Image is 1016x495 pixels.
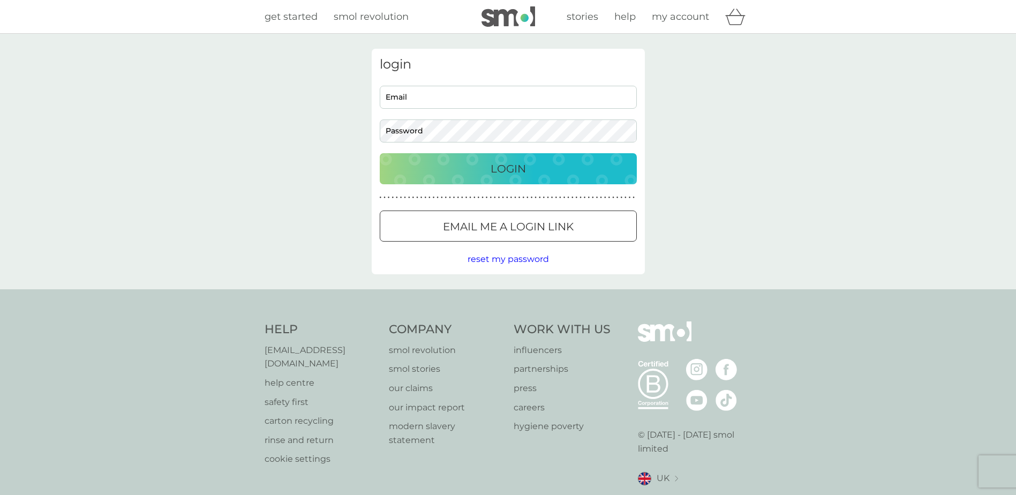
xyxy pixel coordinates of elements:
[380,153,637,184] button: Login
[571,195,574,200] p: ●
[445,195,447,200] p: ●
[389,419,503,447] a: modern slavery statement
[675,476,678,482] img: select a new location
[469,195,471,200] p: ●
[555,195,557,200] p: ●
[491,160,526,177] p: Login
[629,195,631,200] p: ●
[453,195,455,200] p: ●
[600,195,602,200] p: ●
[265,9,318,25] a: get started
[441,195,443,200] p: ●
[486,195,488,200] p: ●
[404,195,406,200] p: ●
[468,254,549,264] span: reset my password
[389,321,503,338] h4: Company
[522,195,524,200] p: ●
[510,195,513,200] p: ●
[604,195,606,200] p: ●
[490,195,492,200] p: ●
[539,195,541,200] p: ●
[657,471,669,485] span: UK
[506,195,508,200] p: ●
[334,11,409,22] span: smol revolution
[716,359,737,380] img: visit the smol Facebook page
[265,433,379,447] a: rinse and return
[436,195,439,200] p: ●
[514,321,611,338] h4: Work With Us
[389,401,503,415] a: our impact report
[265,11,318,22] span: get started
[652,11,709,22] span: my account
[633,195,635,200] p: ●
[457,195,459,200] p: ●
[380,57,637,72] h3: login
[388,195,390,200] p: ●
[514,195,516,200] p: ●
[531,195,533,200] p: ●
[567,9,598,25] a: stories
[616,195,619,200] p: ●
[514,362,611,376] a: partnerships
[614,11,636,22] span: help
[481,195,484,200] p: ●
[559,195,561,200] p: ●
[514,401,611,415] p: careers
[389,362,503,376] a: smol stories
[389,343,503,357] a: smol revolution
[563,195,566,200] p: ●
[481,6,535,27] img: smol
[465,195,468,200] p: ●
[716,389,737,411] img: visit the smol Tiktok page
[608,195,611,200] p: ●
[567,11,598,22] span: stories
[567,195,569,200] p: ●
[392,195,394,200] p: ●
[543,195,545,200] p: ●
[588,195,590,200] p: ●
[265,452,379,466] a: cookie settings
[535,195,537,200] p: ●
[265,343,379,371] a: [EMAIL_ADDRESS][DOMAIN_NAME]
[612,195,614,200] p: ●
[428,195,431,200] p: ●
[592,195,594,200] p: ●
[420,195,423,200] p: ●
[526,195,529,200] p: ●
[638,428,752,455] p: © [DATE] - [DATE] smol limited
[443,218,574,235] p: Email me a login link
[265,321,379,338] h4: Help
[380,195,382,200] p: ●
[380,211,637,242] button: Email me a login link
[502,195,504,200] p: ●
[473,195,476,200] p: ●
[383,195,386,200] p: ●
[686,389,708,411] img: visit the smol Youtube page
[620,195,622,200] p: ●
[652,9,709,25] a: my account
[265,376,379,390] a: help centre
[518,195,521,200] p: ●
[461,195,463,200] p: ●
[580,195,582,200] p: ●
[584,195,586,200] p: ●
[433,195,435,200] p: ●
[265,414,379,428] a: carton recycling
[334,9,409,25] a: smol revolution
[614,9,636,25] a: help
[400,195,402,200] p: ●
[514,343,611,357] p: influencers
[265,395,379,409] a: safety first
[408,195,410,200] p: ●
[449,195,451,200] p: ●
[551,195,553,200] p: ●
[478,195,480,200] p: ●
